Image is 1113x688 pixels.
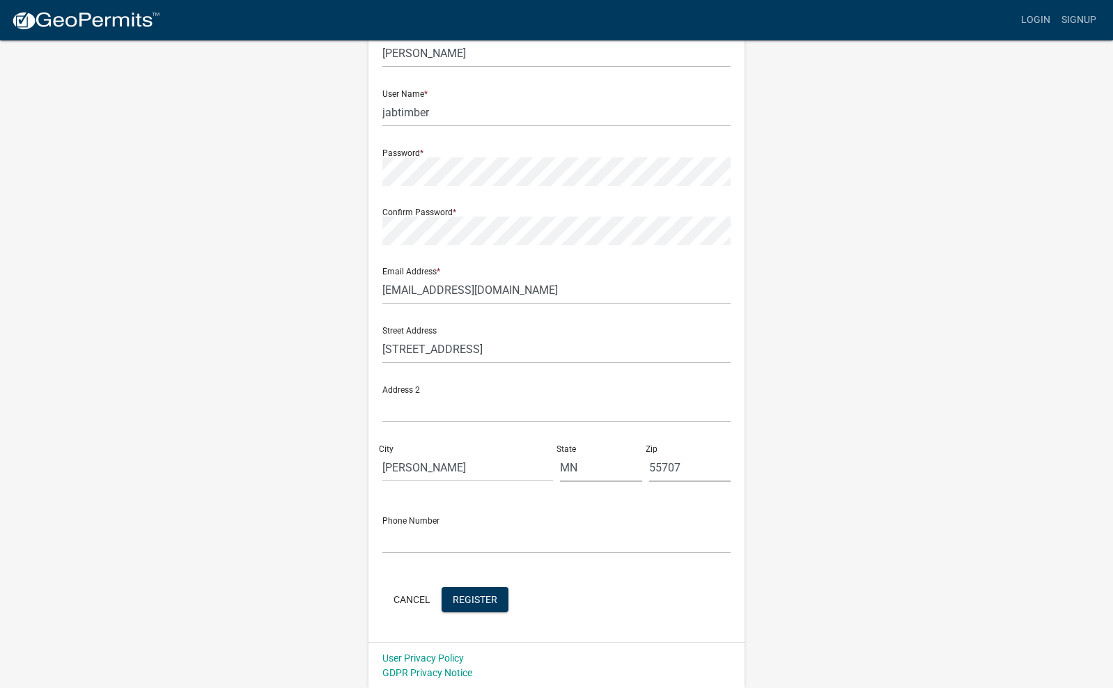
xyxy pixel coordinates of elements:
button: Cancel [382,587,442,612]
a: User Privacy Policy [382,652,464,664]
a: GDPR Privacy Notice [382,667,472,678]
a: Signup [1056,7,1102,33]
a: Login [1015,7,1056,33]
button: Register [442,587,508,612]
span: Register [453,593,497,604]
